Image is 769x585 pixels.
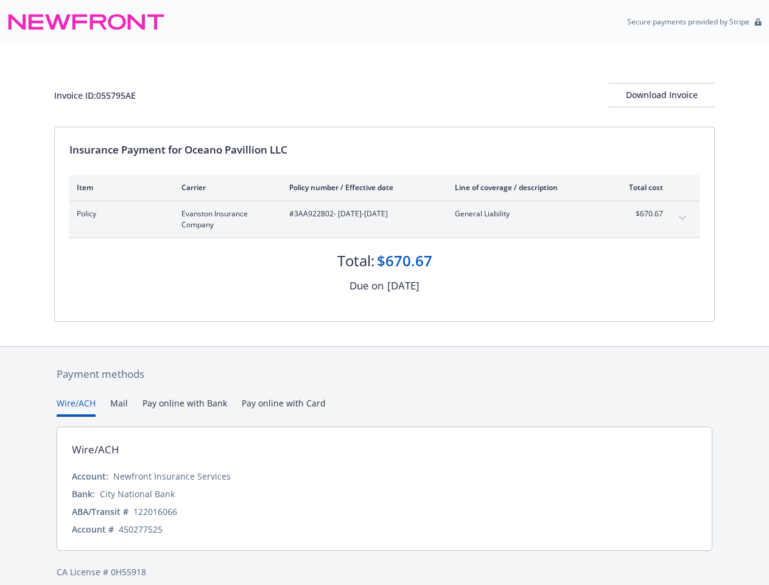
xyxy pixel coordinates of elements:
p: Secure payments provided by Stripe [627,16,750,27]
div: Wire/ACH [72,442,119,458]
div: $670.67 [377,250,432,271]
div: PolicyEvanston Insurance Company#3AA922802- [DATE]-[DATE]General Liability$670.67expand content [69,201,700,238]
div: Account: [72,470,108,483]
div: 122016066 [133,505,177,518]
div: Line of coverage / description [455,182,598,193]
div: Newfront Insurance Services [113,470,231,483]
div: Payment methods [57,366,712,382]
button: Pay online with Card [242,397,326,417]
span: #3AA922802 - [DATE]-[DATE] [289,208,435,219]
div: City National Bank [100,487,175,500]
div: Bank: [72,487,95,500]
div: Carrier [181,182,270,193]
span: Evanston Insurance Company [181,208,270,230]
span: General Liability [455,208,598,219]
button: Mail [110,397,128,417]
div: Total cost [617,182,663,193]
div: Item [77,182,162,193]
div: Account # [72,523,114,536]
div: Insurance Payment for Oceano Pavillion LLC [69,142,700,158]
span: Policy [77,208,162,219]
button: Wire/ACH [57,397,96,417]
div: Invoice ID: 055795AE [54,89,136,102]
div: CA License # 0H55918 [57,565,712,578]
div: Total: [337,250,374,271]
button: Pay online with Bank [142,397,227,417]
div: ABA/Transit # [72,505,128,518]
button: expand content [673,208,692,228]
div: [DATE] [387,278,420,294]
div: Policy number / Effective date [289,182,435,193]
span: $670.67 [617,208,663,219]
div: Due on [349,278,384,294]
div: 450277525 [119,523,163,536]
button: Download Invoice [608,83,715,107]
